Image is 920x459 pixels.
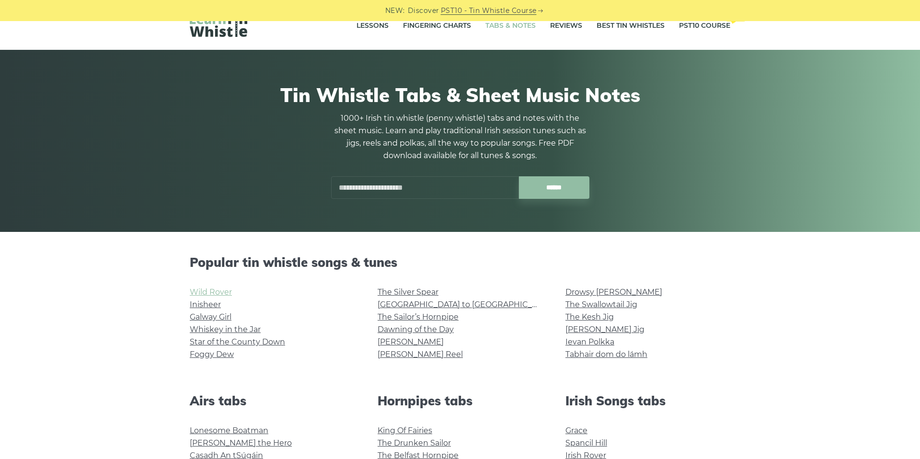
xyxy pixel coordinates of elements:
[190,393,355,408] h2: Airs tabs
[597,14,665,38] a: Best Tin Whistles
[565,438,607,448] a: Spancil Hill
[190,287,232,297] a: Wild Rover
[331,112,589,162] p: 1000+ Irish tin whistle (penny whistle) tabs and notes with the sheet music. Learn and play tradi...
[403,14,471,38] a: Fingering Charts
[190,438,292,448] a: [PERSON_NAME] the Hero
[565,325,644,334] a: [PERSON_NAME] Jig
[550,14,582,38] a: Reviews
[385,5,405,16] span: NEW:
[190,337,285,346] a: Star of the County Down
[565,350,647,359] a: Tabhair dom do lámh
[679,14,730,38] a: PST10 CourseNew
[378,438,451,448] a: The Drunken Sailor
[565,287,662,297] a: Drowsy [PERSON_NAME]
[408,5,439,16] span: Discover
[190,312,231,321] a: Galway Girl
[565,300,637,309] a: The Swallowtail Jig
[190,325,261,334] a: Whiskey in the Jar
[356,14,389,38] a: Lessons
[378,337,444,346] a: [PERSON_NAME]
[190,255,730,270] h2: Popular tin whistle songs & tunes
[190,300,221,309] a: Inisheer
[190,350,234,359] a: Foggy Dew
[565,337,614,346] a: Ievan Polkka
[378,287,438,297] a: The Silver Spear
[378,350,463,359] a: [PERSON_NAME] Reel
[378,393,542,408] h2: Hornpipes tabs
[378,325,454,334] a: Dawning of the Day
[378,300,554,309] a: [GEOGRAPHIC_DATA] to [GEOGRAPHIC_DATA]
[485,14,536,38] a: Tabs & Notes
[726,11,746,22] span: New
[190,12,247,37] img: LearnTinWhistle.com
[565,393,730,408] h2: Irish Songs tabs
[378,426,432,435] a: King Of Fairies
[378,312,459,321] a: The Sailor’s Hornpipe
[565,312,614,321] a: The Kesh Jig
[190,83,730,106] h1: Tin Whistle Tabs & Sheet Music Notes
[190,426,268,435] a: Lonesome Boatman
[565,426,587,435] a: Grace
[441,5,537,16] a: PST10 - Tin Whistle Course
